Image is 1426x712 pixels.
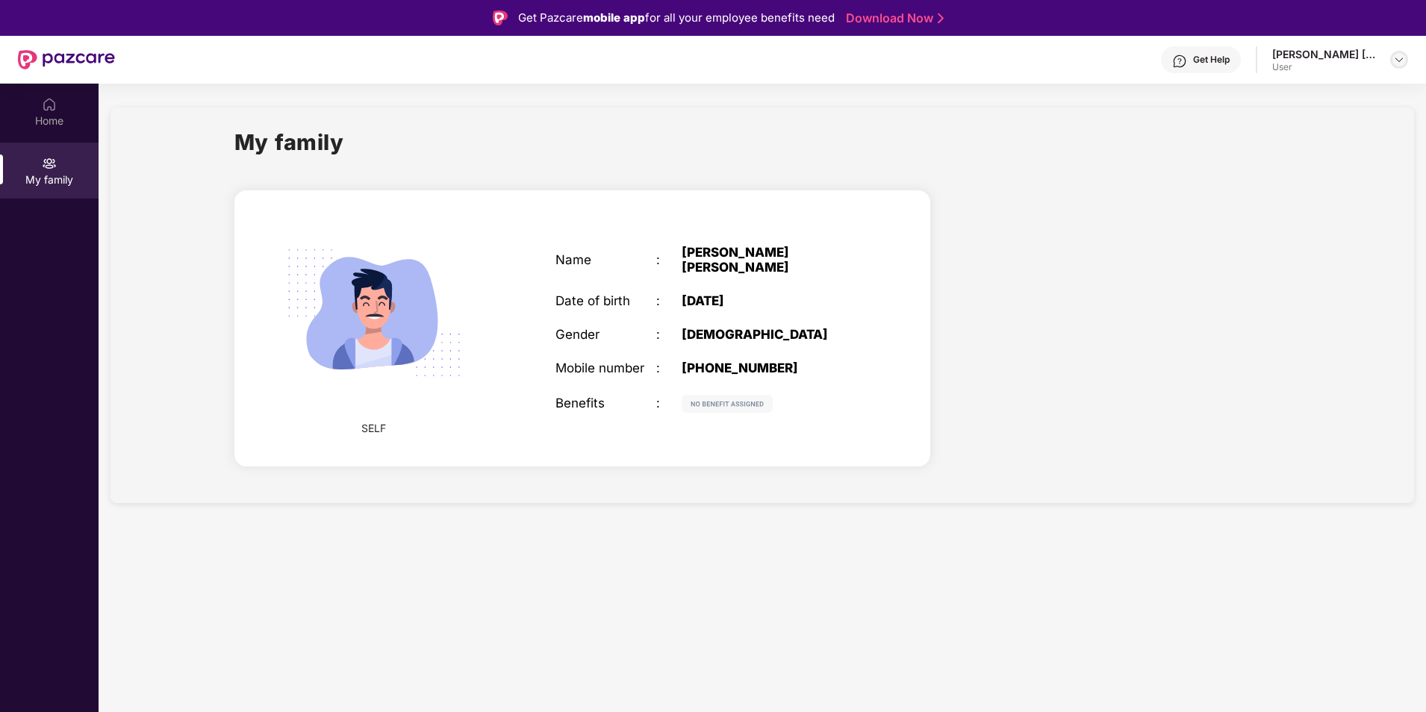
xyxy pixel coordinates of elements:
[1193,54,1230,66] div: Get Help
[682,245,859,275] div: [PERSON_NAME] [PERSON_NAME]
[518,9,835,27] div: Get Pazcare for all your employee benefits need
[42,97,57,112] img: svg+xml;base64,PHN2ZyBpZD0iSG9tZSIgeG1sbnM9Imh0dHA6Ly93d3cudzMub3JnLzIwMDAvc3ZnIiB3aWR0aD0iMjAiIG...
[583,10,645,25] strong: mobile app
[846,10,939,26] a: Download Now
[1272,61,1377,73] div: User
[267,205,482,420] img: svg+xml;base64,PHN2ZyB4bWxucz0iaHR0cDovL3d3dy53My5vcmcvMjAwMC9zdmciIHdpZHRoPSIyMjQiIGhlaWdodD0iMT...
[656,327,682,342] div: :
[555,293,656,308] div: Date of birth
[656,396,682,410] div: :
[42,156,57,171] img: svg+xml;base64,PHN2ZyB3aWR0aD0iMjAiIGhlaWdodD0iMjAiIHZpZXdCb3g9IjAgMCAyMCAyMCIgZmlsbD0ibm9uZSIgeG...
[1172,54,1187,69] img: svg+xml;base64,PHN2ZyBpZD0iSGVscC0zMngzMiIgeG1sbnM9Imh0dHA6Ly93d3cudzMub3JnLzIwMDAvc3ZnIiB3aWR0aD...
[682,293,859,308] div: [DATE]
[656,293,682,308] div: :
[493,10,508,25] img: Logo
[234,125,344,159] h1: My family
[656,252,682,267] div: :
[555,396,656,410] div: Benefits
[682,327,859,342] div: [DEMOGRAPHIC_DATA]
[555,327,656,342] div: Gender
[938,10,944,26] img: Stroke
[656,360,682,375] div: :
[1272,47,1377,61] div: [PERSON_NAME] [PERSON_NAME]
[682,395,773,413] img: svg+xml;base64,PHN2ZyB4bWxucz0iaHR0cDovL3d3dy53My5vcmcvMjAwMC9zdmciIHdpZHRoPSIxMjIiIGhlaWdodD0iMj...
[18,50,115,69] img: New Pazcare Logo
[361,420,386,437] span: SELF
[682,360,859,375] div: [PHONE_NUMBER]
[555,252,656,267] div: Name
[555,360,656,375] div: Mobile number
[1393,54,1405,66] img: svg+xml;base64,PHN2ZyBpZD0iRHJvcGRvd24tMzJ4MzIiIHhtbG5zPSJodHRwOi8vd3d3LnczLm9yZy8yMDAwL3N2ZyIgd2...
